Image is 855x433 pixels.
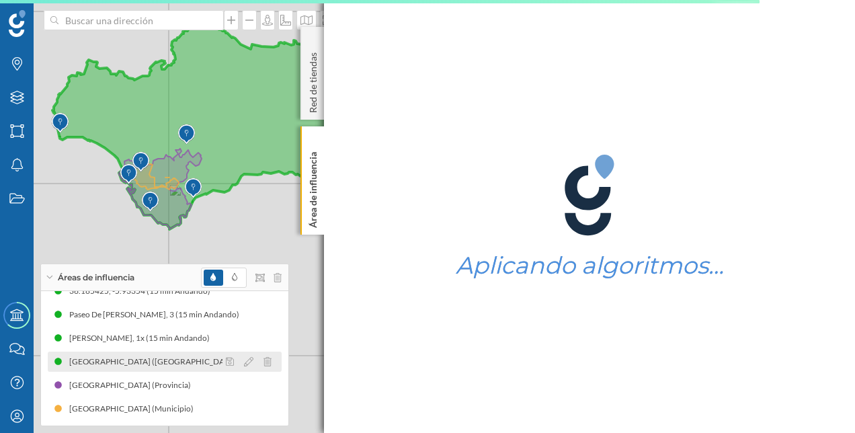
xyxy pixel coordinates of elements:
div: [GEOGRAPHIC_DATA] (Municipio) [69,402,200,416]
div: Paseo De [PERSON_NAME], 3 (15 min Andando) [69,308,246,321]
div: 36.185425, -5.93354 (15 min Andando) [69,284,217,298]
div: [GEOGRAPHIC_DATA] ([GEOGRAPHIC_DATA]) [69,355,245,368]
img: Marker [142,188,159,215]
img: Marker [178,121,195,148]
div: [GEOGRAPHIC_DATA] (Provincia) [69,379,198,392]
img: Marker [185,175,202,202]
span: Áreas de influencia [58,272,134,284]
span: Soporte [27,9,75,22]
div: [PERSON_NAME], 1x (15 min Andando) [69,331,216,345]
p: Red de tiendas [307,47,320,113]
img: Marker [120,161,137,188]
img: Marker [132,149,149,175]
p: Área de influencia [307,147,320,228]
h1: Aplicando algoritmos… [456,253,724,278]
img: Geoblink Logo [9,10,26,37]
img: Marker [52,110,69,136]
